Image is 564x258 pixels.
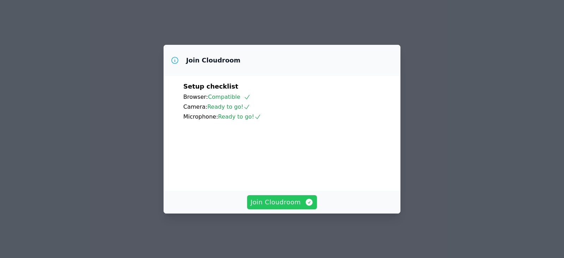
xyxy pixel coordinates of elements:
span: Browser: [183,94,208,100]
span: Join Cloudroom [251,197,314,207]
span: Setup checklist [183,83,238,90]
span: Ready to go! [207,103,250,110]
span: Ready to go! [218,113,261,120]
button: Join Cloudroom [247,195,317,209]
span: Compatible [208,94,251,100]
span: Microphone: [183,113,218,120]
span: Camera: [183,103,207,110]
h3: Join Cloudroom [186,56,240,65]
